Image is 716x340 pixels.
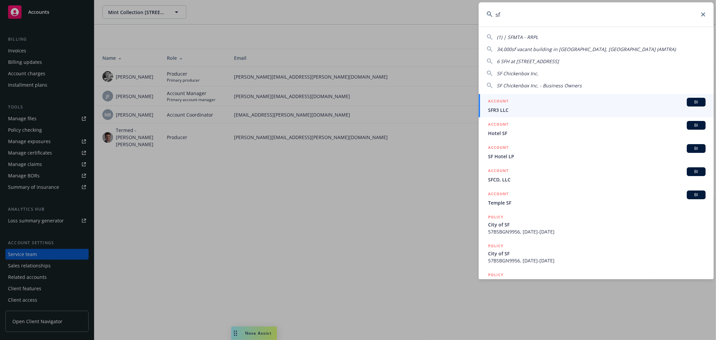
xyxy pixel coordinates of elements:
span: SF Chickenbox Inc. [497,70,538,77]
span: SFCD, LLC [488,176,706,183]
h5: ACCOUNT [488,167,509,175]
span: BI [689,145,703,152]
h5: ACCOUNT [488,144,509,152]
span: SF Hotel LP [488,153,706,160]
span: (1) | SFMTA - RRPL [497,34,538,40]
span: BI [689,122,703,128]
span: City of SF [488,279,706,286]
a: POLICYCity of SF57BSBGN9956, [DATE]-[DATE] [479,210,714,239]
h5: ACCOUNT [488,121,509,129]
a: POLICYCity of SF57BSBGN9956, [DATE]-[DATE] [479,239,714,268]
span: City of SF [488,250,706,257]
h5: POLICY [488,243,504,249]
a: ACCOUNTBISFR3 LLC [479,94,714,117]
h5: POLICY [488,271,504,278]
span: BI [689,192,703,198]
a: ACCOUNTBISFCD, LLC [479,164,714,187]
span: 57BSBGN9956, [DATE]-[DATE] [488,228,706,235]
span: Hotel SF [488,130,706,137]
span: Temple SF [488,199,706,206]
h5: ACCOUNT [488,190,509,199]
h5: POLICY [488,214,504,220]
span: 6 SFH at [STREET_ADDRESS] [497,58,559,65]
span: SFR3 LLC [488,107,706,114]
span: City of SF [488,221,706,228]
span: BI [689,99,703,105]
a: ACCOUNTBISF Hotel LP [479,140,714,164]
span: SF Chickenbox Inc. - Business Owners [497,82,582,89]
input: Search... [479,2,714,27]
a: ACCOUNTBITemple SF [479,187,714,210]
span: 57BSBGN9956, [DATE]-[DATE] [488,257,706,264]
h5: ACCOUNT [488,98,509,106]
span: 34,000sf vacant building in [GEOGRAPHIC_DATA], [GEOGRAPHIC_DATA] (AMTRA) [497,46,676,52]
span: BI [689,169,703,175]
a: POLICYCity of SF [479,268,714,297]
a: ACCOUNTBIHotel SF [479,117,714,140]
